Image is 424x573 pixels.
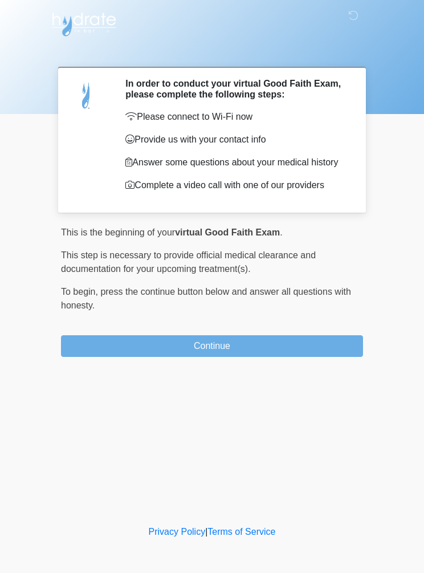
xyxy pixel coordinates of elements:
span: This step is necessary to provide official medical clearance and documentation for your upcoming ... [61,250,316,274]
p: Answer some questions about your medical history [125,156,346,169]
img: Agent Avatar [70,78,104,112]
p: Please connect to Wi-Fi now [125,110,346,124]
button: Continue [61,335,363,357]
span: . [280,227,282,237]
img: Hydrate IV Bar - Flagstaff Logo [50,9,118,37]
a: Privacy Policy [149,527,206,537]
span: press the continue button below and answer all questions with honesty. [61,287,351,310]
a: | [205,527,207,537]
span: This is the beginning of your [61,227,175,237]
h1: ‎ ‎ ‎ ‎ [52,41,372,62]
a: Terms of Service [207,527,275,537]
strong: virtual Good Faith Exam [175,227,280,237]
h2: In order to conduct your virtual Good Faith Exam, please complete the following steps: [125,78,346,100]
p: Provide us with your contact info [125,133,346,147]
span: To begin, [61,287,100,296]
p: Complete a video call with one of our providers [125,178,346,192]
